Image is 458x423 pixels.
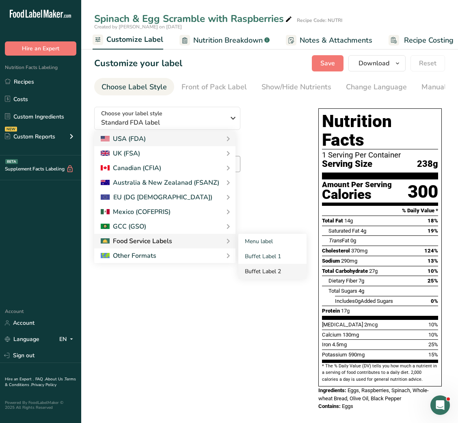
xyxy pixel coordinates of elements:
[335,298,393,304] span: Includes Added Sugars
[346,82,407,93] div: Change Language
[322,268,368,274] span: Total Carbohydrate
[322,159,372,169] span: Serving Size
[322,206,438,216] section: % Daily Value *
[5,41,76,56] button: Hire an Expert
[428,332,438,338] span: 10%
[101,109,162,118] span: Choose your label style
[428,228,438,234] span: 19%
[101,207,171,217] div: Mexico (COFEPRIS)
[94,24,182,30] span: Created by [PERSON_NAME] on [DATE]
[94,11,294,26] div: Spinach & Egg Scramble with Raspberries
[322,112,438,149] h1: Nutrition Facts
[332,341,347,347] span: 4.5mg
[341,258,357,264] span: 290mg
[322,308,340,314] span: Protein
[322,341,331,347] span: Iron
[106,34,163,45] span: Customize Label
[322,322,363,328] span: [MEDICAL_DATA]
[431,298,438,304] span: 0%
[318,403,341,409] span: Contains:
[5,400,76,410] div: Powered By FoodLabelMaker © 2025 All Rights Reserved
[193,35,263,46] span: Nutrition Breakdown
[355,298,361,304] span: 0g
[322,258,340,264] span: Sodium
[101,236,172,246] div: Food Service Labels
[318,387,346,393] span: Ingredients:
[419,58,436,68] span: Reset
[328,237,349,244] span: Fat
[322,151,438,159] div: 1 Serving Per Container
[297,17,342,24] div: Recipe Code: NUTRI
[364,322,378,328] span: 2mcg
[102,82,167,93] div: Choose Label Style
[359,58,389,68] span: Download
[181,82,247,93] div: Front of Pack Label
[5,332,39,346] a: Language
[322,181,392,189] div: Amount Per Serving
[344,218,353,224] span: 14g
[322,248,350,254] span: Cholesterol
[328,237,342,244] i: Trans
[93,30,163,50] a: Customize Label
[359,288,364,294] span: 4g
[359,278,364,284] span: 7g
[101,149,140,158] div: UK (FSA)
[404,35,454,46] span: Recipe Costing
[428,352,438,358] span: 15%
[322,189,392,201] div: Calories
[101,134,146,144] div: USA (FDA)
[428,341,438,347] span: 25%
[31,382,56,388] a: Privacy Policy
[322,218,343,224] span: Total Fat
[101,118,225,127] span: Standard FDA label
[238,234,307,249] a: Menu label
[101,222,146,231] div: GCC (GSO)
[101,251,156,261] div: Other Formats
[341,308,350,314] span: 17g
[322,352,347,358] span: Potassium
[238,264,307,279] a: Buffet Label 2
[94,107,240,130] button: Choose your label style Standard FDA label
[312,55,343,71] button: Save
[5,159,18,164] div: BETA
[35,376,45,382] a: FAQ .
[300,35,372,46] span: Notes & Attachments
[45,376,65,382] a: About Us .
[348,55,406,71] button: Download
[5,132,55,141] div: Custom Reports
[5,376,34,382] a: Hire an Expert .
[428,322,438,328] span: 10%
[5,127,17,132] div: NEW
[328,288,357,294] span: Total Sugars
[328,278,357,284] span: Dietary Fiber
[322,363,438,383] section: * The % Daily Value (DV) tells you how much a nutrient in a serving of food contributes to a dail...
[351,248,367,254] span: 370mg
[430,395,450,415] iframe: Intercom live chat
[428,278,438,284] span: 25%
[322,332,341,338] span: Calcium
[343,332,359,338] span: 130mg
[424,248,438,254] span: 124%
[101,224,110,229] img: 2Q==
[350,237,356,244] span: 0g
[408,181,438,203] div: 300
[342,403,353,409] span: Eggs
[94,57,182,70] h1: Customize your label
[59,335,76,344] div: EN
[318,387,429,401] span: Eggs, Raspberries, Spinach, Whole-wheat Bread, Olive Oil, Black Pepper
[369,268,378,274] span: 27g
[328,228,359,234] span: Saturated Fat
[101,192,212,202] div: EU (DG [DEMOGRAPHIC_DATA])
[286,31,372,50] a: Notes & Attachments
[238,249,307,264] a: Buffet Label 1
[320,58,335,68] span: Save
[101,178,219,188] div: Australia & New Zealanad (FSANZ)
[410,55,445,71] button: Reset
[389,31,454,50] a: Recipe Costing
[261,82,331,93] div: Show/Hide Nutrients
[348,352,365,358] span: 590mg
[417,159,438,169] span: 238g
[428,218,438,224] span: 18%
[101,163,161,173] div: Canadian (CFIA)
[361,228,366,234] span: 4g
